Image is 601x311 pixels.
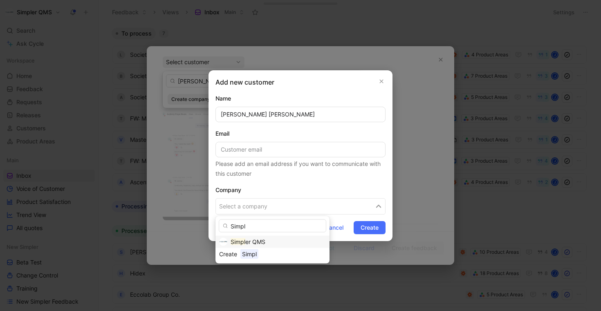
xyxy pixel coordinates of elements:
span: Simpl [240,249,258,259]
div: Create [219,249,237,259]
input: Search... [219,219,326,233]
mark: Simpl [231,238,245,245]
span: er QMS [245,238,265,245]
img: logo [219,238,227,246]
